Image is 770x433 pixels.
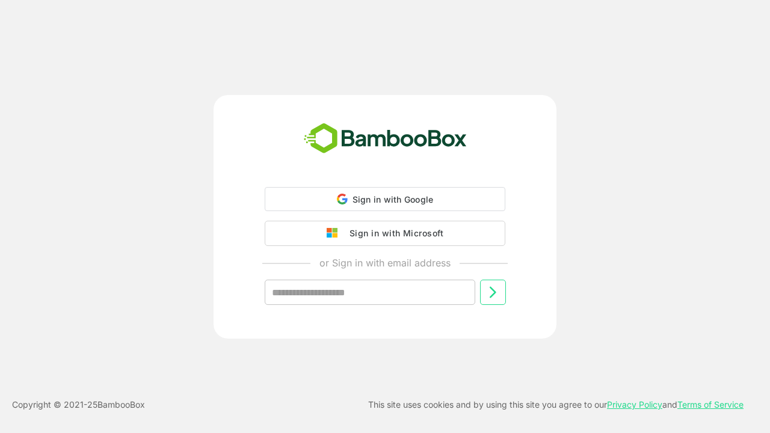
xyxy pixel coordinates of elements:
div: Sign in with Microsoft [343,226,443,241]
a: Privacy Policy [607,399,662,410]
p: Copyright © 2021- 25 BambooBox [12,398,145,412]
a: Terms of Service [677,399,744,410]
button: Sign in with Microsoft [265,221,505,246]
img: bamboobox [297,119,473,159]
img: google [327,228,343,239]
span: Sign in with Google [353,194,434,204]
p: or Sign in with email address [319,256,451,270]
div: Sign in with Google [265,187,505,211]
p: This site uses cookies and by using this site you agree to our and [368,398,744,412]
